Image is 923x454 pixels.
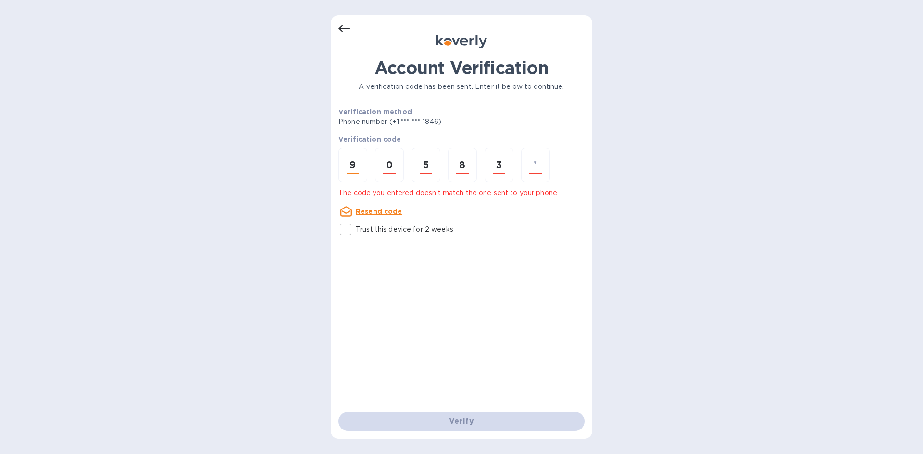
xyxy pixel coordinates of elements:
[338,108,412,116] b: Verification method
[338,82,585,92] p: A verification code has been sent. Enter it below to continue.
[338,135,585,144] p: Verification code
[338,58,585,78] h1: Account Verification
[356,224,453,234] p: Trust this device for 2 weeks
[356,208,402,215] u: Resend code
[338,117,515,127] p: Phone number (+1 *** *** 1846)
[338,188,585,198] p: The code you entered doesn’t match the one sent to your phone.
